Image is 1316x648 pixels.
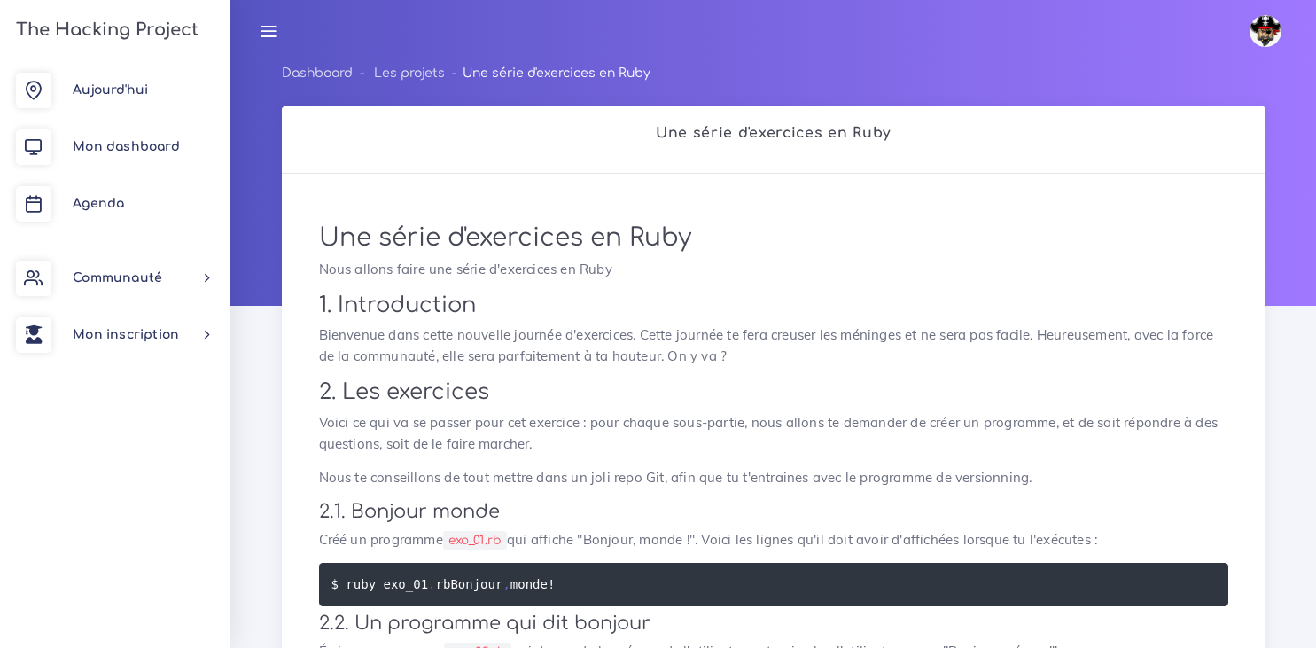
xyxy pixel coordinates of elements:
[319,412,1228,455] p: Voici ce qui va se passer pour cet exercice : pour chaque sous-partie, nous allons te demander de...
[11,20,199,40] h3: The Hacking Project
[428,577,435,591] span: .
[319,501,1228,523] h3: 2.1. Bonjour monde
[1250,15,1281,47] img: avatar
[73,197,124,210] span: Agenda
[445,62,650,84] li: Une série d'exercices en Ruby
[73,271,162,285] span: Communauté
[73,83,148,97] span: Aujourd'hui
[319,223,1228,254] h1: Une série d'exercices en Ruby
[319,613,1228,635] h3: 2.2. Un programme qui dit bonjour
[73,328,179,341] span: Mon inscription
[319,379,1228,405] h2: 2. Les exercices
[548,577,555,591] span: !
[319,259,1228,280] p: Nous allons faire une série d'exercices en Ruby
[443,531,507,550] code: exo_01.rb
[319,467,1228,488] p: Nous te conseillons de tout mettre dans un joli repo Git, afin que tu t'entraines avec le program...
[331,574,561,594] code: $ ruby exo_01 rb monde
[73,140,180,153] span: Mon dashboard
[319,529,1228,550] p: Créé un programme qui affiche "Bonjour, monde !". Voici les lignes qu'il doit avoir d'affichées l...
[450,577,502,591] span: Bonjour
[300,125,1247,142] h2: Une série d'exercices en Ruby
[319,324,1228,367] p: Bienvenue dans cette nouvelle journée d'exercices. Cette journée te fera creuser les méninges et ...
[282,66,353,80] a: Dashboard
[374,66,445,80] a: Les projets
[319,293,1228,318] h2: 1. Introduction
[502,577,510,591] span: ,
